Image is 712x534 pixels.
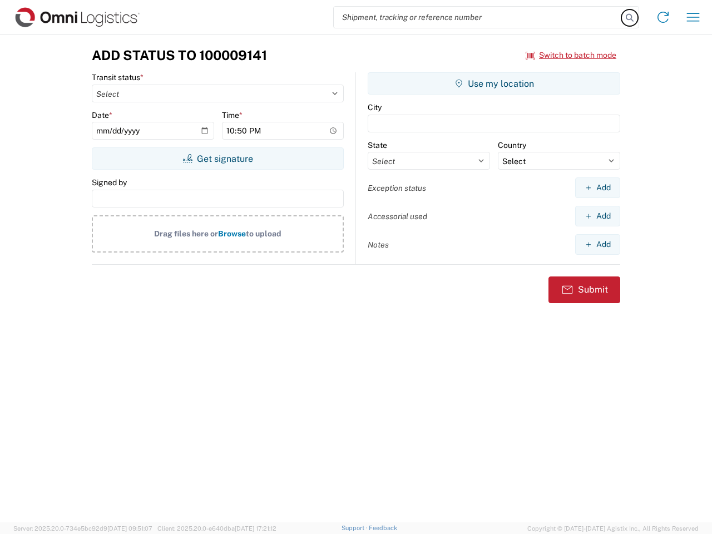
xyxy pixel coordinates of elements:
[235,525,276,532] span: [DATE] 17:21:12
[368,72,620,95] button: Use my location
[107,525,152,532] span: [DATE] 09:51:07
[92,47,267,63] h3: Add Status to 100009141
[368,102,382,112] label: City
[154,229,218,238] span: Drag files here or
[218,229,246,238] span: Browse
[527,523,699,533] span: Copyright © [DATE]-[DATE] Agistix Inc., All Rights Reserved
[369,525,397,531] a: Feedback
[92,177,127,187] label: Signed by
[13,525,152,532] span: Server: 2025.20.0-734e5bc92d9
[498,140,526,150] label: Country
[222,110,243,120] label: Time
[342,525,369,531] a: Support
[92,147,344,170] button: Get signature
[334,7,622,28] input: Shipment, tracking or reference number
[157,525,276,532] span: Client: 2025.20.0-e640dba
[368,183,426,193] label: Exception status
[526,46,616,65] button: Switch to batch mode
[368,140,387,150] label: State
[575,206,620,226] button: Add
[92,110,112,120] label: Date
[246,229,281,238] span: to upload
[548,276,620,303] button: Submit
[92,72,144,82] label: Transit status
[575,234,620,255] button: Add
[368,240,389,250] label: Notes
[368,211,427,221] label: Accessorial used
[575,177,620,198] button: Add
